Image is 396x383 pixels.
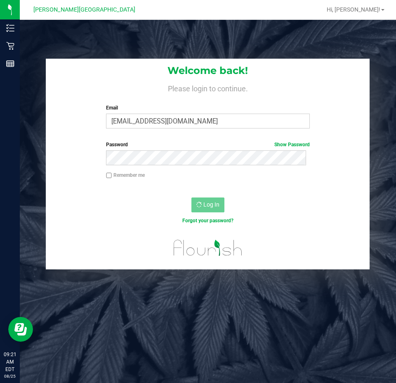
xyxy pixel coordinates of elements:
a: Forgot your password? [182,218,233,224]
img: flourish_logo.svg [167,233,248,263]
h4: Please login to continue. [46,83,370,93]
inline-svg: Inventory [6,24,14,32]
inline-svg: Retail [6,42,14,50]
label: Email [106,104,309,112]
a: Show Password [274,142,310,147]
span: Hi, [PERSON_NAME]! [327,6,380,13]
h1: Welcome back! [46,65,370,76]
label: Remember me [106,171,145,179]
span: [PERSON_NAME][GEOGRAPHIC_DATA] [33,6,135,13]
p: 08/25 [4,373,16,379]
inline-svg: Reports [6,59,14,68]
iframe: Resource center [8,317,33,342]
span: Password [106,142,128,147]
button: Log In [191,197,224,212]
span: Log In [203,201,219,208]
input: Remember me [106,173,112,178]
p: 09:21 AM EDT [4,351,16,373]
